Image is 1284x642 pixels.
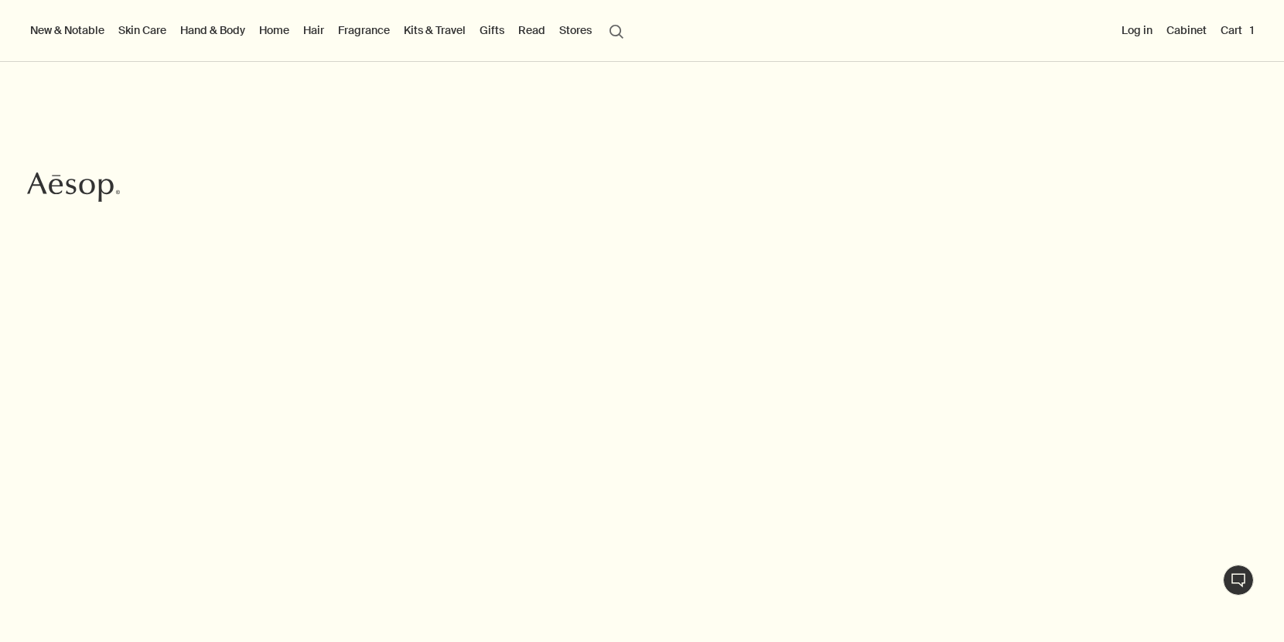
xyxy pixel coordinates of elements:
[1163,20,1210,40] a: Cabinet
[256,20,292,40] a: Home
[607,596,629,618] button: previous slide
[27,172,120,203] svg: Aesop
[213,370,446,416] a: Discover Geranium Leaf
[635,600,658,614] div: 1 / 2
[27,20,108,40] button: New & Notable
[476,20,507,40] a: Gifts
[335,20,393,40] a: Fragrance
[1118,20,1156,40] button: Log in
[115,20,169,40] a: Skin Care
[214,210,580,272] h2: The perennial appeal of Geranium Leaf
[1223,565,1254,596] button: Live Assistance
[688,596,710,618] button: pause
[177,20,248,40] a: Hand & Body
[603,15,630,45] button: Open search
[214,180,580,199] h3: Evergreen exhilaration
[556,20,595,40] button: Stores
[401,20,469,40] a: Kits & Travel
[300,20,327,40] a: Hair
[214,284,580,347] p: First introduced in [DATE], our Geranium Leaf Body Care range has grown into a quartet of verdant...
[27,172,120,207] a: Aesop
[515,20,548,40] a: Read
[1217,20,1257,40] button: Cart1
[664,596,686,618] button: next slide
